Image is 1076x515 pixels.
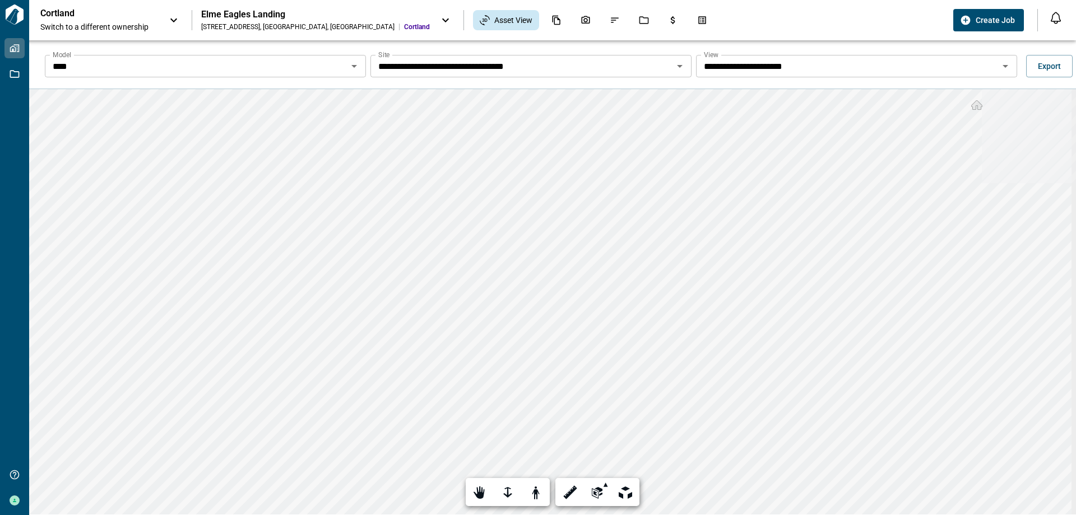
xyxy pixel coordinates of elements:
button: Create Job [953,9,1024,31]
div: Elme Eagles Landing [201,9,430,20]
div: Takeoff Center [690,11,714,30]
label: View [704,50,718,59]
button: Open notification feed [1047,9,1065,27]
div: Budgets [661,11,685,30]
div: Jobs [632,11,656,30]
label: Site [378,50,389,59]
button: Open [998,58,1013,74]
div: Asset View [473,10,539,30]
div: [STREET_ADDRESS] , [GEOGRAPHIC_DATA] , [GEOGRAPHIC_DATA] [201,22,395,31]
button: Open [346,58,362,74]
div: Documents [545,11,568,30]
span: Create Job [976,15,1015,26]
div: Photos [574,11,597,30]
label: Model [53,50,71,59]
button: Export [1026,55,1073,77]
button: Open [672,58,688,74]
span: Cortland [404,22,430,31]
span: Switch to a different ownership [40,21,158,33]
div: Issues & Info [603,11,627,30]
span: Asset View [494,15,532,26]
p: Cortland [40,8,141,19]
span: Export [1038,61,1061,72]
